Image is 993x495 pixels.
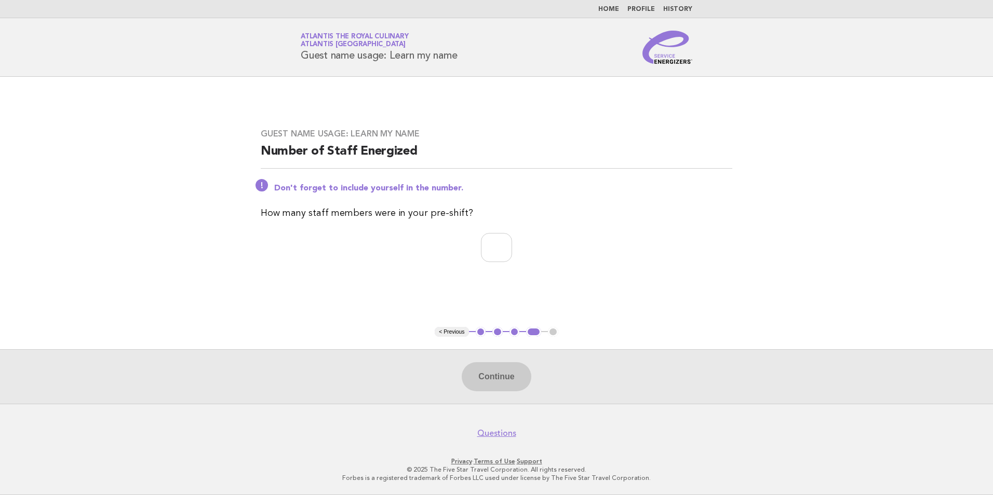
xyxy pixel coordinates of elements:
[642,31,692,64] img: Service Energizers
[627,6,655,12] a: Profile
[492,327,503,337] button: 2
[301,42,406,48] span: Atlantis [GEOGRAPHIC_DATA]
[179,474,814,482] p: Forbes is a registered trademark of Forbes LLC used under license by The Five Star Travel Corpora...
[179,465,814,474] p: © 2025 The Five Star Travel Corporation. All rights reserved.
[435,327,468,337] button: < Previous
[474,458,515,465] a: Terms of Use
[476,327,486,337] button: 1
[509,327,520,337] button: 3
[261,129,732,139] h3: Guest name usage: Learn my name
[261,206,732,221] p: How many staff members were in your pre-shift?
[301,34,457,61] h1: Guest name usage: Learn my name
[526,327,541,337] button: 4
[261,143,732,169] h2: Number of Staff Energized
[598,6,619,12] a: Home
[179,457,814,465] p: · ·
[451,458,472,465] a: Privacy
[274,183,732,194] p: Don't forget to include yourself in the number.
[517,458,542,465] a: Support
[477,428,516,438] a: Questions
[663,6,692,12] a: History
[301,33,408,48] a: Atlantis the Royal CulinaryAtlantis [GEOGRAPHIC_DATA]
